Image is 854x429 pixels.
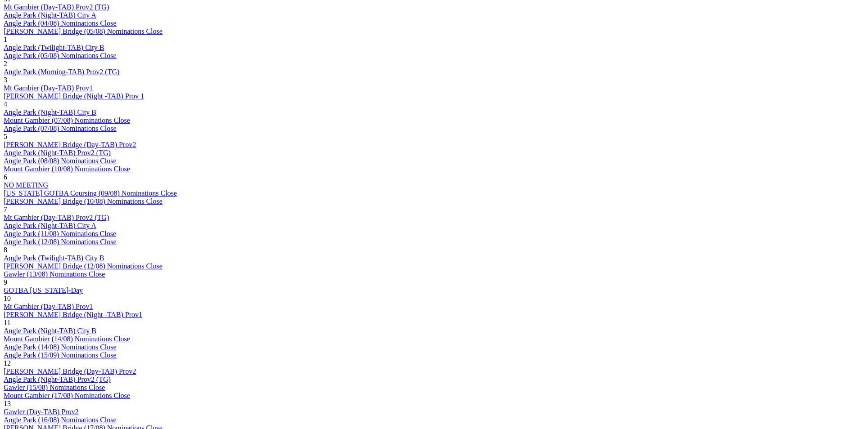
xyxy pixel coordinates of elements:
a: [PERSON_NAME] Bridge (Night -TAB) Prov 1 [4,92,144,100]
span: 7 [4,206,7,213]
a: Angle Park (Twilight-TAB) City B [4,44,104,51]
a: Angle Park (Morning-TAB) Prov2 (TG) [4,68,119,76]
span: 4 [4,100,7,108]
a: [US_STATE] GOTBA Coursing (09/08) Nominations Close [4,189,177,197]
a: Gawler (15/08) Nominations Close [4,384,105,391]
a: Angle Park (12/08) Nominations Close [4,238,117,246]
a: Mt Gambier (Day-TAB) Prov2 (TG) [4,214,109,221]
a: [PERSON_NAME] Bridge (Night -TAB) Prov1 [4,311,142,318]
a: Mt Gambier (Day-TAB) Prov1 [4,303,93,310]
span: 2 [4,60,7,67]
a: [PERSON_NAME] Bridge (Day-TAB) Prov2 [4,367,136,375]
a: Mount Gambier (14/08) Nominations Close [4,335,130,343]
a: Angle Park (11/08) Nominations Close [4,230,116,237]
a: Gawler (Day-TAB) Prov2 [4,408,79,416]
a: GOTBA [US_STATE]-Day [4,286,83,294]
span: 10 [4,295,11,302]
span: 8 [4,246,7,254]
a: Angle Park (Night-TAB) City A [4,222,96,229]
span: 5 [4,133,7,140]
a: Angle Park (Night-TAB) City B [4,108,96,116]
a: [PERSON_NAME] Bridge (Day-TAB) Prov2 [4,141,136,148]
a: [PERSON_NAME] Bridge (12/08) Nominations Close [4,262,163,270]
a: Angle Park (05/08) Nominations Close [4,52,117,59]
a: Angle Park (15/09) Nominations Close [4,351,117,359]
a: Mount Gambier (10/08) Nominations Close [4,165,130,173]
a: Angle Park (04/08) Nominations Close [4,19,117,27]
a: Angle Park (07/08) Nominations Close [4,125,117,132]
span: 9 [4,278,7,286]
a: [PERSON_NAME] Bridge (10/08) Nominations Close [4,197,163,205]
a: Angle Park (Night-TAB) Prov2 (TG) [4,149,111,156]
a: Angle Park (16/08) Nominations Close [4,416,117,424]
a: Gawler (13/08) Nominations Close [4,270,105,278]
a: Angle Park (14/08) Nominations Close [4,343,117,351]
a: Mt Gambier (Day-TAB) Prov1 [4,84,93,92]
a: Angle Park (Night-TAB) Prov2 (TG) [4,375,111,383]
a: Mount Gambier (17/08) Nominations Close [4,392,130,399]
a: [PERSON_NAME] Bridge (05/08) Nominations Close [4,27,163,35]
a: Angle Park (Twilight-TAB) City B [4,254,104,262]
span: 3 [4,76,7,84]
a: Angle Park (08/08) Nominations Close [4,157,117,165]
a: Angle Park (Night-TAB) City A [4,11,96,19]
span: 13 [4,400,11,407]
a: Mt Gambier (Day-TAB) Prov2 (TG) [4,3,109,11]
span: 12 [4,359,11,367]
a: Mount Gambier (07/08) Nominations Close [4,116,130,124]
a: NO MEETING [4,181,48,189]
span: 6 [4,173,7,181]
a: Angle Park (Night-TAB) City B [4,327,96,335]
span: 11 [4,319,10,326]
span: 1 [4,36,7,43]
